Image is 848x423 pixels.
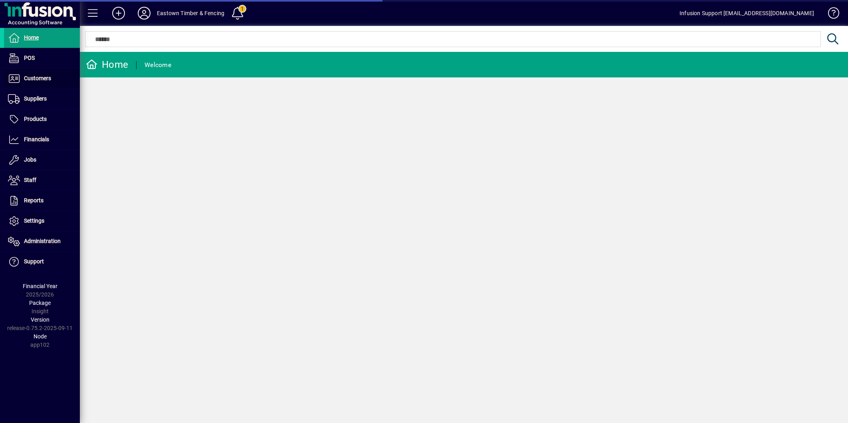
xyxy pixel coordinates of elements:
[4,109,80,129] a: Products
[145,59,171,71] div: Welcome
[24,177,36,183] span: Staff
[4,231,80,251] a: Administration
[106,6,131,20] button: Add
[4,191,80,211] a: Reports
[24,197,44,204] span: Reports
[131,6,157,20] button: Profile
[24,258,44,265] span: Support
[680,7,814,20] div: Infusion Support [EMAIL_ADDRESS][DOMAIN_NAME]
[822,2,838,28] a: Knowledge Base
[4,252,80,272] a: Support
[4,211,80,231] a: Settings
[4,130,80,150] a: Financials
[24,75,51,81] span: Customers
[34,333,47,340] span: Node
[4,170,80,190] a: Staff
[4,69,80,89] a: Customers
[24,238,61,244] span: Administration
[31,316,50,323] span: Version
[4,89,80,109] a: Suppliers
[29,300,51,306] span: Package
[86,58,128,71] div: Home
[23,283,57,289] span: Financial Year
[157,7,224,20] div: Eastown Timber & Fencing
[24,55,35,61] span: POS
[24,116,47,122] span: Products
[24,217,44,224] span: Settings
[4,48,80,68] a: POS
[24,156,36,163] span: Jobs
[24,95,47,102] span: Suppliers
[24,136,49,142] span: Financials
[24,34,39,41] span: Home
[4,150,80,170] a: Jobs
